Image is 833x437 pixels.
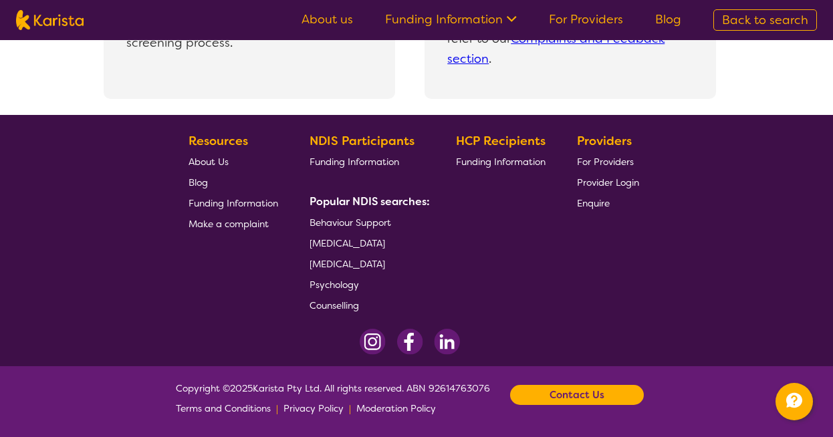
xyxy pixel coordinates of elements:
[722,12,808,28] span: Back to search
[310,156,399,168] span: Funding Information
[310,299,359,311] span: Counselling
[310,295,425,315] a: Counselling
[283,398,344,418] a: Privacy Policy
[189,156,229,168] span: About Us
[577,172,639,192] a: Provider Login
[434,329,460,355] img: LinkedIn
[356,398,436,418] a: Moderation Policy
[189,133,248,149] b: Resources
[176,402,271,414] span: Terms and Conditions
[577,197,610,209] span: Enquire
[310,274,425,295] a: Psychology
[189,176,208,188] span: Blog
[713,9,817,31] a: Back to search
[310,212,425,233] a: Behaviour Support
[456,133,546,149] b: HCP Recipients
[577,133,632,149] b: Providers
[577,156,634,168] span: For Providers
[276,398,278,418] p: |
[360,329,386,355] img: Instagram
[310,194,430,208] b: Popular NDIS searches:
[655,11,681,27] a: Blog
[776,383,813,420] button: Channel Menu
[577,192,639,213] a: Enquire
[189,218,269,230] span: Make a complaint
[189,151,278,172] a: About Us
[176,398,271,418] a: Terms and Conditions
[176,378,490,418] span: Copyright © 2025 Karista Pty Ltd. All rights reserved. ABN 92614763076
[385,11,517,27] a: Funding Information
[283,402,344,414] span: Privacy Policy
[550,385,604,405] b: Contact Us
[349,398,351,418] p: |
[456,151,546,172] a: Funding Information
[310,233,425,253] a: [MEDICAL_DATA]
[310,279,359,291] span: Psychology
[396,329,423,355] img: Facebook
[310,216,391,229] span: Behaviour Support
[189,172,278,192] a: Blog
[189,192,278,213] a: Funding Information
[310,258,385,270] span: [MEDICAL_DATA]
[549,11,623,27] a: For Providers
[310,133,414,149] b: NDIS Participants
[310,151,425,172] a: Funding Information
[310,237,385,249] span: [MEDICAL_DATA]
[356,402,436,414] span: Moderation Policy
[189,213,278,234] a: Make a complaint
[302,11,353,27] a: About us
[310,253,425,274] a: [MEDICAL_DATA]
[189,197,278,209] span: Funding Information
[577,151,639,172] a: For Providers
[456,156,546,168] span: Funding Information
[16,10,84,30] img: Karista logo
[577,176,639,188] span: Provider Login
